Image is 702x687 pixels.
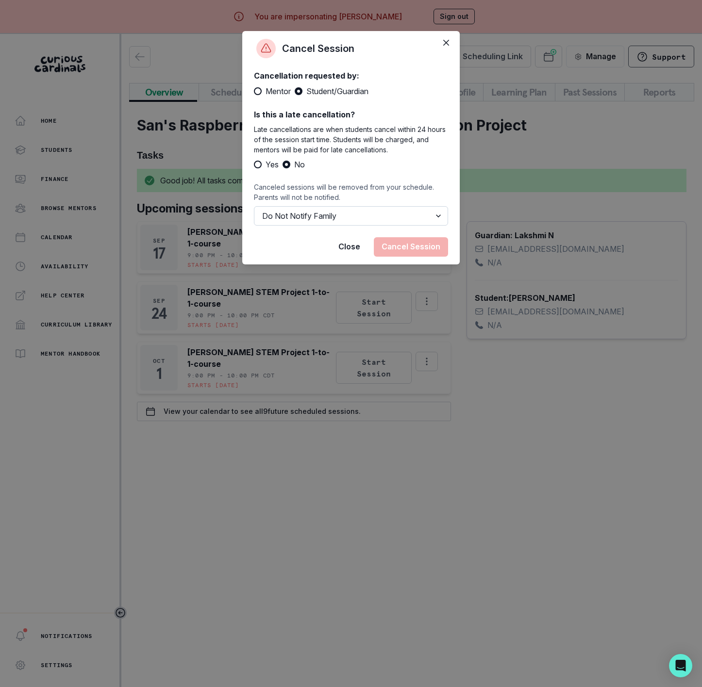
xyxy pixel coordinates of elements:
[254,124,448,155] p: Late cancellations are when students cancel within 24 hours of the session start time. Students w...
[669,654,692,677] div: Open Intercom Messenger
[374,237,448,257] button: Cancel Session
[294,159,305,170] span: No
[438,35,454,50] button: Close
[266,159,279,170] span: Yes
[254,109,448,120] p: Is this a late cancellation?
[282,41,354,56] p: Cancel Session
[254,70,448,82] p: Cancellation requested by:
[266,85,291,97] span: Mentor
[331,237,368,257] button: Close
[306,85,368,97] span: Student/Guardian
[254,182,448,202] p: Canceled sessions will be removed from your schedule. Parents will not be notified.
